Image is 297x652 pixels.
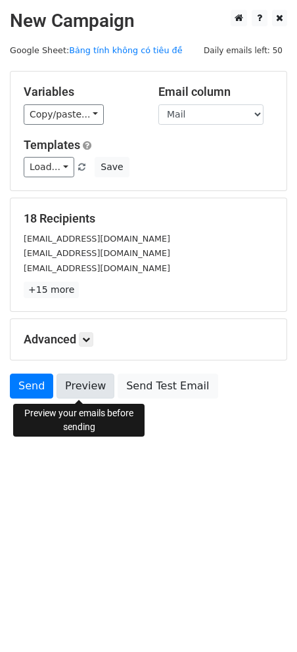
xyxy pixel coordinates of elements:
small: [EMAIL_ADDRESS][DOMAIN_NAME] [24,234,170,244]
small: [EMAIL_ADDRESS][DOMAIN_NAME] [24,248,170,258]
a: Send [10,374,53,399]
a: Copy/paste... [24,104,104,125]
h5: Advanced [24,332,273,347]
small: Google Sheet: [10,45,183,55]
a: Daily emails left: 50 [199,45,287,55]
iframe: Chat Widget [231,589,297,652]
a: +15 more [24,282,79,298]
h5: Email column [158,85,273,99]
a: Bảng tính không có tiêu đề [69,45,182,55]
small: [EMAIL_ADDRESS][DOMAIN_NAME] [24,263,170,273]
a: Templates [24,138,80,152]
button: Save [95,157,129,177]
h5: 18 Recipients [24,211,273,226]
a: Send Test Email [118,374,217,399]
h5: Variables [24,85,139,99]
a: Load... [24,157,74,177]
h2: New Campaign [10,10,287,32]
div: Preview your emails before sending [13,404,145,437]
a: Preview [57,374,114,399]
div: Tiện ích trò chuyện [231,589,297,652]
span: Daily emails left: 50 [199,43,287,58]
